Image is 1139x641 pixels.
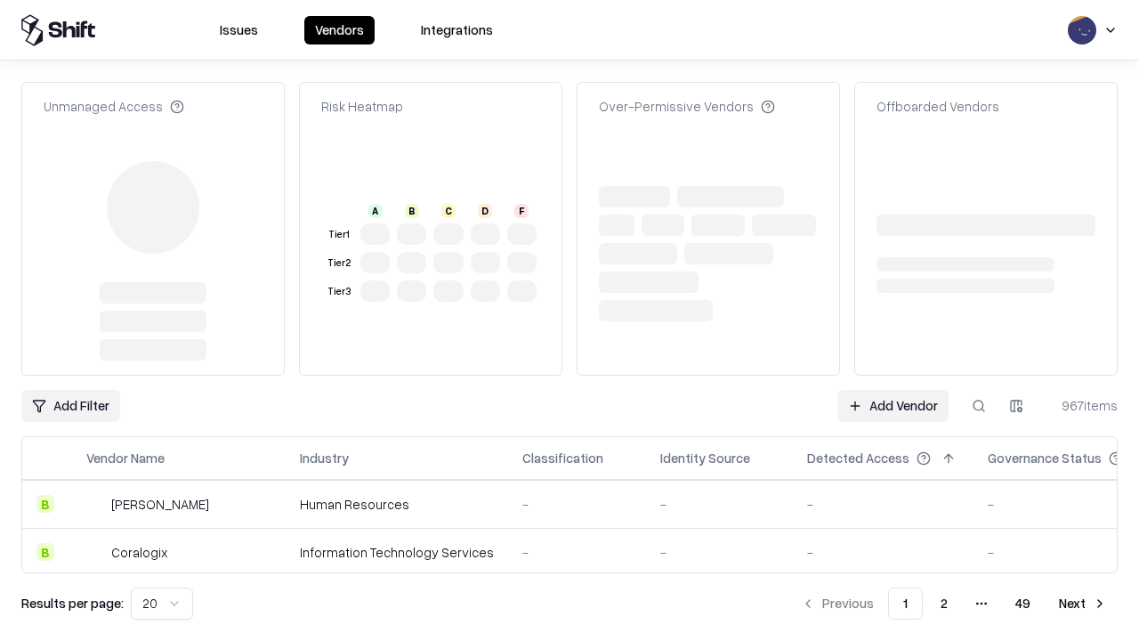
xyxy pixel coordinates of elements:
div: B [405,204,419,218]
button: Next [1048,588,1118,620]
button: Issues [209,16,269,45]
div: Detected Access [807,449,909,467]
div: - [522,543,632,562]
div: Vendor Name [86,449,165,467]
button: Integrations [410,16,504,45]
div: 967 items [1046,396,1118,415]
div: Governance Status [988,449,1102,467]
button: 2 [926,588,962,620]
img: Coralogix [86,543,104,561]
div: Tier 3 [325,284,353,299]
div: - [522,495,632,514]
div: Information Technology Services [300,543,494,562]
div: [PERSON_NAME] [111,495,209,514]
div: - [807,543,959,562]
div: Unmanaged Access [44,97,184,116]
div: - [660,543,779,562]
div: Classification [522,449,603,467]
div: Offboarded Vendors [876,97,999,116]
div: Identity Source [660,449,750,467]
nav: pagination [790,588,1118,620]
div: - [807,495,959,514]
button: 1 [888,588,923,620]
div: Industry [300,449,349,467]
div: C [441,204,456,218]
button: 49 [1001,588,1045,620]
div: D [478,204,492,218]
div: Risk Heatmap [321,97,403,116]
img: Deel [86,495,104,513]
div: B [36,543,54,561]
div: B [36,495,54,513]
div: Coralogix [111,543,167,562]
div: Tier 1 [325,227,353,242]
div: Human Resources [300,495,494,514]
button: Vendors [304,16,375,45]
div: F [514,204,529,218]
a: Add Vendor [837,390,949,422]
div: - [660,495,779,514]
div: Tier 2 [325,256,353,271]
div: A [368,204,383,218]
p: Results per page: [21,594,124,613]
div: Over-Permissive Vendors [599,97,775,116]
button: Add Filter [21,390,120,422]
